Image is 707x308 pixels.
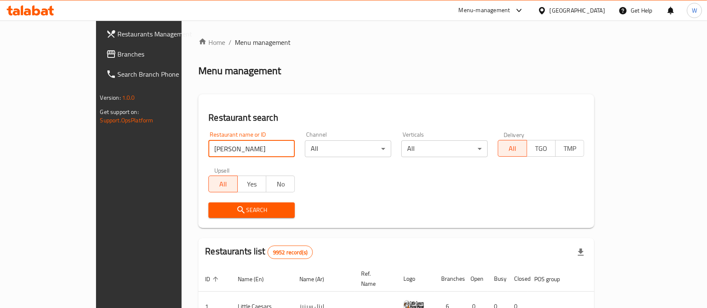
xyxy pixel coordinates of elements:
span: Version: [100,92,121,103]
input: Search for restaurant name or ID.. [208,140,295,157]
nav: breadcrumb [198,37,594,47]
span: Search Branch Phone [118,69,208,79]
span: Restaurants Management [118,29,208,39]
th: Branches [434,266,464,292]
span: TGO [530,142,552,155]
label: Upsell [214,167,230,173]
button: All [498,140,527,157]
span: Yes [241,178,263,190]
h2: Restaurant search [208,111,584,124]
button: No [266,176,295,192]
button: TGO [527,140,556,157]
th: Open [464,266,487,292]
span: All [212,178,234,190]
a: Search Branch Phone [99,64,214,84]
a: Branches [99,44,214,64]
span: Ref. Name [361,269,387,289]
h2: Restaurants list [205,245,313,259]
button: All [208,176,237,192]
a: Support.OpsPlatform [100,115,153,126]
span: 9952 record(s) [268,248,312,256]
button: Yes [237,176,266,192]
div: Export file [571,242,591,262]
span: Search [215,205,288,215]
div: Total records count [268,246,313,259]
span: ID [205,274,221,284]
label: Delivery [504,132,525,137]
span: No [270,178,291,190]
span: Menu management [235,37,291,47]
div: All [305,140,391,157]
a: Restaurants Management [99,24,214,44]
span: Get support on: [100,106,139,117]
span: Name (En) [238,274,275,284]
span: W [692,6,697,15]
button: TMP [555,140,584,157]
h2: Menu management [198,64,281,78]
th: Logo [397,266,434,292]
span: Branches [118,49,208,59]
div: Menu-management [459,5,510,16]
span: 1.0.0 [122,92,135,103]
span: Name (Ar) [299,274,335,284]
span: POS group [534,274,571,284]
span: TMP [559,142,581,155]
li: / [229,37,231,47]
button: Search [208,202,295,218]
div: [GEOGRAPHIC_DATA] [550,6,605,15]
th: Busy [487,266,507,292]
th: Closed [507,266,528,292]
span: All [502,142,523,155]
div: All [401,140,488,157]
